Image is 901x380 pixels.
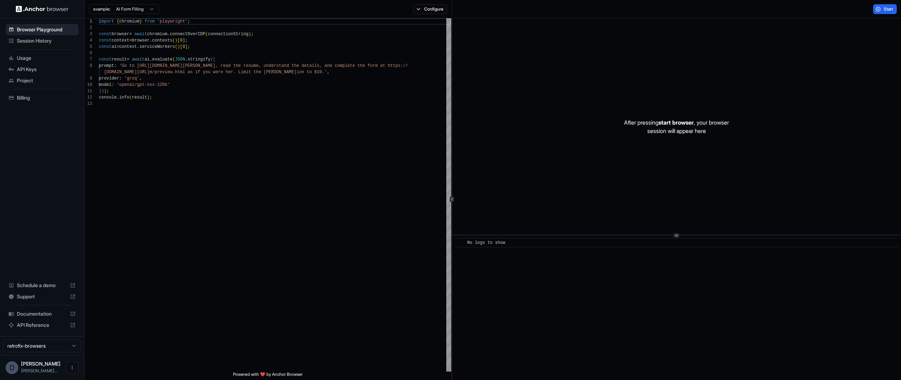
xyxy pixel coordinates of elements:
[114,63,116,68] span: :
[884,6,894,12] span: Start
[297,70,327,75] span: ion to $10.'
[132,57,145,62] span: await
[99,19,114,24] span: import
[99,57,112,62] span: const
[119,44,137,49] span: context
[6,361,18,374] div: D
[17,55,76,62] span: Usage
[248,32,251,37] span: )
[107,89,109,94] span: ;
[175,44,177,49] span: (
[873,4,897,14] button: Start
[175,38,177,43] span: )
[93,6,111,12] span: example:
[17,310,67,317] span: Documentation
[251,32,253,37] span: ;
[99,38,112,43] span: const
[188,44,190,49] span: ;
[150,38,152,43] span: .
[6,280,78,291] div: Schedule a demo
[6,291,78,302] div: Support
[213,57,215,62] span: {
[119,76,122,81] span: :
[134,32,147,37] span: await
[21,368,57,373] span: daniel@retrofix.ai
[147,95,150,100] span: )
[116,82,170,87] span: 'openai/gpt-oss-120b'
[84,101,92,107] div: 13
[84,63,92,69] div: 8
[233,372,303,380] span: Powered with ❤️ by Anchor Browser
[17,26,76,33] span: Browser Playground
[185,57,188,62] span: .
[139,76,142,81] span: ,
[210,57,213,62] span: (
[139,19,142,24] span: }
[183,38,185,43] span: ]
[84,75,92,82] div: 9
[104,89,106,94] span: )
[6,64,78,75] div: API Keys
[112,38,129,43] span: context
[467,240,505,245] span: No logs to show
[99,95,116,100] span: console
[17,282,67,289] span: Schedule a demo
[116,44,119,49] span: =
[177,38,180,43] span: [
[129,95,132,100] span: (
[152,38,172,43] span: contexts
[101,89,104,94] span: )
[99,82,112,87] span: model
[185,38,188,43] span: ;
[124,76,139,81] span: 'groq'
[119,19,140,24] span: chromium
[183,44,185,49] span: 0
[172,38,175,43] span: (
[413,4,447,14] button: Configure
[17,94,76,101] span: Billing
[99,89,101,94] span: }
[6,319,78,331] div: API Reference
[139,44,175,49] span: serviceWorkers
[172,57,175,62] span: (
[84,18,92,25] div: 1
[152,57,172,62] span: evaluate
[84,25,92,31] div: 2
[624,118,729,135] p: After pressing , your browser session will appear here
[170,32,206,37] span: connectOverCDP
[659,119,694,126] span: start browser
[180,38,182,43] span: 0
[84,44,92,50] div: 5
[99,44,112,49] span: const
[84,31,92,37] div: 3
[6,308,78,319] div: Documentation
[99,76,119,81] span: provider
[185,44,188,49] span: ]
[129,32,132,37] span: =
[6,52,78,64] div: Usage
[84,94,92,101] div: 12
[157,19,188,24] span: 'playwright'
[175,57,185,62] span: JSON
[17,66,76,73] span: API Keys
[150,70,297,75] span: m/preview.html as if you were her. Limit the [PERSON_NAME]
[150,57,152,62] span: .
[84,82,92,88] div: 10
[17,293,67,300] span: Support
[84,37,92,44] div: 4
[145,19,155,24] span: from
[119,95,130,100] span: info
[352,63,408,68] span: e the form at https://
[99,32,112,37] span: const
[188,19,190,24] span: ;
[137,44,139,49] span: .
[116,19,119,24] span: {
[16,6,69,12] img: Anchor Logo
[84,50,92,56] div: 6
[84,88,92,94] div: 11
[21,361,61,367] span: Daniel Portela
[177,44,180,49] span: )
[112,44,116,49] span: ai
[104,70,150,75] span: [DOMAIN_NAME][URL]
[6,75,78,86] div: Project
